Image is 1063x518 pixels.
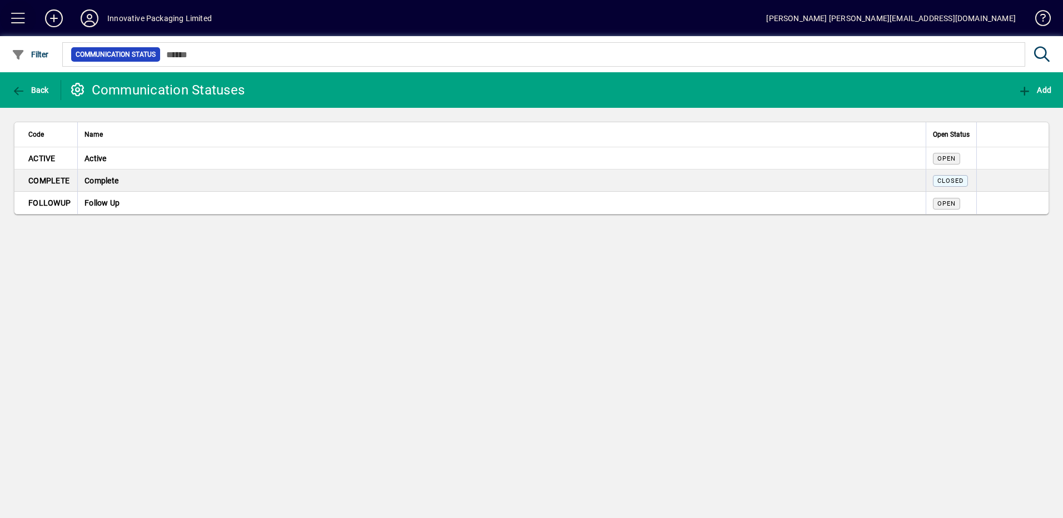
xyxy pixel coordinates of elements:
[28,176,69,185] span: COMPLETE
[9,44,52,64] button: Filter
[12,50,49,59] span: Filter
[937,200,956,207] span: Open
[766,9,1016,27] div: [PERSON_NAME] [PERSON_NAME][EMAIL_ADDRESS][DOMAIN_NAME]
[85,175,118,186] span: Complete
[1018,86,1051,94] span: Add
[28,128,44,141] span: Code
[28,154,56,163] span: ACTIVE
[1015,80,1054,100] button: Add
[85,153,107,164] span: Active
[69,81,245,99] div: Communication Statuses
[76,49,156,60] span: Communication Status
[28,198,71,207] span: FOLLOWUP
[1027,2,1049,38] a: Knowledge Base
[85,197,120,208] span: Follow Up
[933,128,970,141] span: Open Status
[36,8,72,28] button: Add
[937,155,956,162] span: Open
[9,80,52,100] button: Back
[72,8,107,28] button: Profile
[937,177,963,185] span: Closed
[85,128,103,141] span: Name
[12,86,49,94] span: Back
[107,9,212,27] div: Innovative Packaging Limited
